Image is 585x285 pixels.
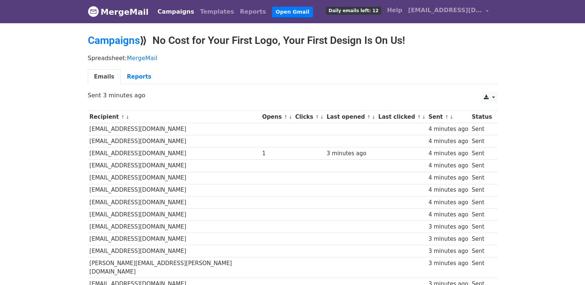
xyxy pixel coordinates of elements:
[88,160,261,172] td: [EMAIL_ADDRESS][DOMAIN_NAME]
[88,34,140,46] a: Campaigns
[88,196,261,208] td: [EMAIL_ADDRESS][DOMAIN_NAME]
[88,233,261,245] td: [EMAIL_ADDRESS][DOMAIN_NAME]
[470,257,493,278] td: Sent
[470,196,493,208] td: Sent
[445,114,449,120] a: ↑
[121,69,158,84] a: Reports
[470,111,493,123] th: Status
[88,172,261,184] td: [EMAIL_ADDRESS][DOMAIN_NAME]
[88,111,261,123] th: Recipient
[470,233,493,245] td: Sent
[327,149,375,158] div: 3 minutes ago
[470,245,493,257] td: Sent
[367,114,371,120] a: ↑
[88,257,261,278] td: [PERSON_NAME][EMAIL_ADDRESS][PERSON_NAME][DOMAIN_NAME]
[262,149,292,158] div: 1
[325,111,376,123] th: Last opened
[450,114,454,120] a: ↓
[125,114,130,120] a: ↓
[429,125,468,133] div: 4 minutes ago
[429,259,468,268] div: 3 minutes ago
[121,114,125,120] a: ↑
[470,172,493,184] td: Sent
[88,54,498,62] p: Spreadsheet:
[372,114,376,120] a: ↓
[88,208,261,220] td: [EMAIL_ADDRESS][DOMAIN_NAME]
[88,245,261,257] td: [EMAIL_ADDRESS][DOMAIN_NAME]
[88,6,99,17] img: MergeMail logo
[88,4,149,20] a: MergeMail
[326,7,381,15] span: Daily emails left: 12
[427,111,470,123] th: Sent
[470,147,493,160] td: Sent
[429,211,468,219] div: 4 minutes ago
[429,186,468,194] div: 4 minutes ago
[429,174,468,182] div: 4 minutes ago
[384,3,405,18] a: Help
[323,3,384,18] a: Daily emails left: 12
[470,184,493,196] td: Sent
[470,208,493,220] td: Sent
[470,123,493,135] td: Sent
[288,114,292,120] a: ↓
[315,114,319,120] a: ↑
[429,247,468,256] div: 3 minutes ago
[429,223,468,231] div: 3 minutes ago
[88,184,261,196] td: [EMAIL_ADDRESS][DOMAIN_NAME]
[88,69,121,84] a: Emails
[237,4,269,19] a: Reports
[470,160,493,172] td: Sent
[429,137,468,146] div: 4 minutes ago
[408,6,482,15] span: [EMAIL_ADDRESS][DOMAIN_NAME]
[429,161,468,170] div: 4 minutes ago
[429,198,468,207] div: 4 minutes ago
[88,135,261,147] td: [EMAIL_ADDRESS][DOMAIN_NAME]
[284,114,288,120] a: ↑
[197,4,237,19] a: Templates
[88,34,498,47] h2: ⟫ No Cost for Your First Logo, Your First Design Is On Us!
[429,149,468,158] div: 4 minutes ago
[293,111,325,123] th: Clicks
[422,114,426,120] a: ↓
[320,114,324,120] a: ↓
[88,220,261,233] td: [EMAIL_ADDRESS][DOMAIN_NAME]
[417,114,421,120] a: ↑
[88,147,261,160] td: [EMAIL_ADDRESS][DOMAIN_NAME]
[260,111,293,123] th: Opens
[376,111,427,123] th: Last clicked
[470,135,493,147] td: Sent
[88,123,261,135] td: [EMAIL_ADDRESS][DOMAIN_NAME]
[88,91,498,99] p: Sent 3 minutes ago
[405,3,492,20] a: [EMAIL_ADDRESS][DOMAIN_NAME]
[429,235,468,243] div: 3 minutes ago
[470,220,493,233] td: Sent
[155,4,197,19] a: Campaigns
[272,7,313,17] a: Open Gmail
[127,55,157,62] a: MergeMail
